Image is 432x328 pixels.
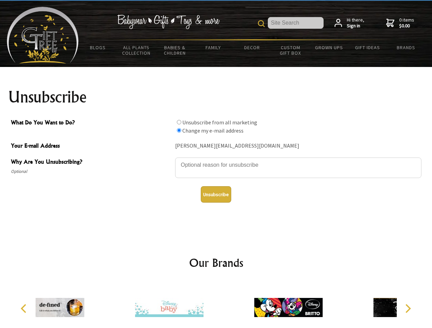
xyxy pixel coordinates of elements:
[175,141,421,151] div: [PERSON_NAME][EMAIL_ADDRESS][DOMAIN_NAME]
[194,40,233,55] a: Family
[7,7,79,64] img: Babyware - Gifts - Toys and more...
[386,17,414,29] a: 0 items$0.00
[387,40,426,55] a: Brands
[79,40,117,55] a: BLOGS
[175,158,421,178] textarea: Why Are You Unsubscribing?
[399,23,414,29] strong: $0.00
[8,89,424,105] h1: Unsubscribe
[11,167,172,176] span: Optional
[11,158,172,167] span: Why Are You Unsubscribing?
[335,17,364,29] a: Hi there,Sign in
[182,119,257,126] label: Unsubscribe from all marketing
[14,255,419,271] h2: Our Brands
[177,128,181,133] input: What Do You Want to Do?
[400,301,415,316] button: Next
[233,40,271,55] a: Decor
[348,40,387,55] a: Gift Ideas
[347,23,364,29] strong: Sign in
[117,40,156,60] a: All Plants Collection
[271,40,310,60] a: Custom Gift Box
[11,118,172,128] span: What Do You Want to Do?
[310,40,348,55] a: Grown Ups
[201,186,231,203] button: Unsubscribe
[117,15,220,29] img: Babywear - Gifts - Toys & more
[268,17,324,29] input: Site Search
[17,301,32,316] button: Previous
[11,141,172,151] span: Your E-mail Address
[399,17,414,29] span: 0 items
[182,127,244,134] label: Change my e-mail address
[177,120,181,124] input: What Do You Want to Do?
[347,17,364,29] span: Hi there,
[258,20,265,27] img: product search
[156,40,194,60] a: Babies & Children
